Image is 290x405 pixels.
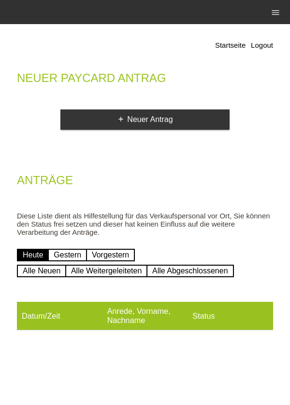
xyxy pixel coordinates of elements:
a: Alle Abgeschlossenen [146,265,234,277]
a: Vorgestern [86,249,135,261]
h2: Anträge [17,175,273,190]
a: Alle Weitergeleiteten [65,265,147,277]
i: menu [271,8,280,17]
a: menu [266,9,285,15]
a: Startseite [215,41,246,49]
a: Alle Neuen [17,265,66,277]
a: Heute [17,249,49,261]
th: Datum/Zeit [17,302,102,330]
a: Gestern [48,249,87,261]
th: Anrede, Vorname, Nachname [102,302,188,330]
a: Logout [251,41,273,49]
th: Status [188,302,273,330]
p: Diese Liste dient als Hilfestellung für das Verkaufspersonal vor Ort, Sie können den Status frei ... [17,212,273,236]
h2: Neuer Paycard Antrag [17,73,273,88]
i: add [117,115,125,123]
a: addNeuer Antrag [60,109,230,130]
